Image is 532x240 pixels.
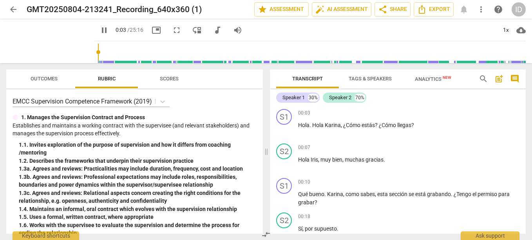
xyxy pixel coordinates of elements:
[302,225,305,232] span: ,
[19,189,257,205] div: 1. 3c. Agrees and reviews: Relational aspects concern creating the right conditions for the relat...
[329,94,351,102] div: Speaker 2
[366,156,384,163] span: gracias
[342,156,345,163] span: ,
[97,23,111,37] button: Play
[476,5,486,14] span: more_vert
[298,213,310,220] span: 00:18
[427,191,451,197] span: grabando
[19,221,257,237] div: 1. 6. Works with the supervisee to evaluate the supervision and determine the process for ending ...
[360,191,375,197] span: sabes
[315,5,325,14] span: auto_fix_high
[415,76,451,82] span: Analytics
[231,23,245,37] button: Volume
[13,122,257,138] p: Establishes and maintains a working contract with the supervisee (and relevant stakeholders) and ...
[461,231,519,240] div: Ask support
[19,205,257,213] div: 1. 4. Maintains an informal, oral contract which evolves with the supervision relationship
[13,97,152,106] p: EMCC Supervision Competence Framework (2019)
[276,178,292,194] div: Change speaker
[98,76,116,82] span: Rubric
[345,156,366,163] span: muchas
[414,2,454,16] button: Export
[100,25,109,35] span: pause
[355,94,365,102] div: 70%
[261,230,271,239] span: compare_arrows
[31,76,58,82] span: Outcomes
[190,23,204,37] button: View player as separate pane
[378,5,387,14] span: share
[276,213,292,228] div: Change speaker
[312,122,325,128] span: Hola
[192,25,202,35] span: move_down
[309,191,324,197] span: bueno
[13,231,79,240] div: Keyboard shortcuts
[152,25,161,35] span: picture_in_picture
[27,5,202,15] h2: GMT20250804-213241_Recording_640x360 (1)
[472,191,478,197] span: el
[315,5,368,14] span: AI Assessment
[19,173,257,189] div: 1. 3b. Agrees and reviews: Professional expectations may include roles, responsibilities, boundar...
[292,76,323,82] span: Transcript
[454,191,472,197] span: ¿Tengo
[254,2,309,16] button: Assessment
[309,122,312,128] span: .
[298,156,311,163] span: Hola
[477,73,490,85] button: Search
[375,122,379,128] span: ?
[491,2,505,16] a: Help
[19,157,257,165] div: 1. 2. Describes the frameworks that underpin their supervision practice
[498,191,510,197] span: para
[308,94,318,102] div: 30%
[258,5,267,14] span: star
[276,109,292,125] div: Change speaker
[417,5,450,14] span: Export
[298,199,315,205] span: grabar
[478,191,498,197] span: permiso
[233,25,242,35] span: volume_up
[375,2,411,16] button: Share
[258,5,305,14] span: Assessment
[311,156,318,163] span: Iris
[276,144,292,159] div: Change speaker
[210,23,224,37] button: Switch to audio player
[494,5,503,14] span: help
[397,122,411,128] span: llegas
[318,156,320,163] span: ,
[149,23,163,37] button: Picture in picture
[516,25,526,35] span: cloud_download
[362,122,375,128] span: estás
[314,225,337,232] span: supuesto
[127,27,143,33] span: / 25:16
[479,74,488,84] span: search
[375,191,377,197] span: ,
[320,156,332,163] span: muy
[160,76,179,82] span: Scores
[379,122,397,128] span: ¿Cómo
[19,165,257,173] div: 1. 3a. Agrees and reviews: Practicalities may include duration, frequency, cost and location
[494,74,504,84] span: post_add
[324,191,327,197] span: .
[341,122,343,128] span: ,
[282,94,305,102] div: Speaker 1
[415,191,427,197] span: está
[298,179,310,185] span: 00:10
[409,191,415,197] span: se
[315,199,317,205] span: ?
[510,74,519,84] span: comment
[443,75,451,80] span: New
[377,191,389,197] span: esta
[19,141,257,157] div: 1. 1. Invites exploration of the purpose of supervision and how it differs from coaching /mentoring
[343,122,362,128] span: ¿Cómo
[298,225,302,232] span: Sí
[172,25,181,35] span: fullscreen
[384,156,385,163] span: .
[337,225,338,232] span: .
[508,73,521,85] button: Show/Hide comments
[21,113,145,122] p: 1. Manages the Supervision Contract and Process
[116,27,126,33] span: 0:03
[498,24,513,36] div: 1x
[298,110,310,116] span: 00:03
[451,191,454,197] span: .
[512,2,526,16] button: ID
[170,23,184,37] button: Fullscreen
